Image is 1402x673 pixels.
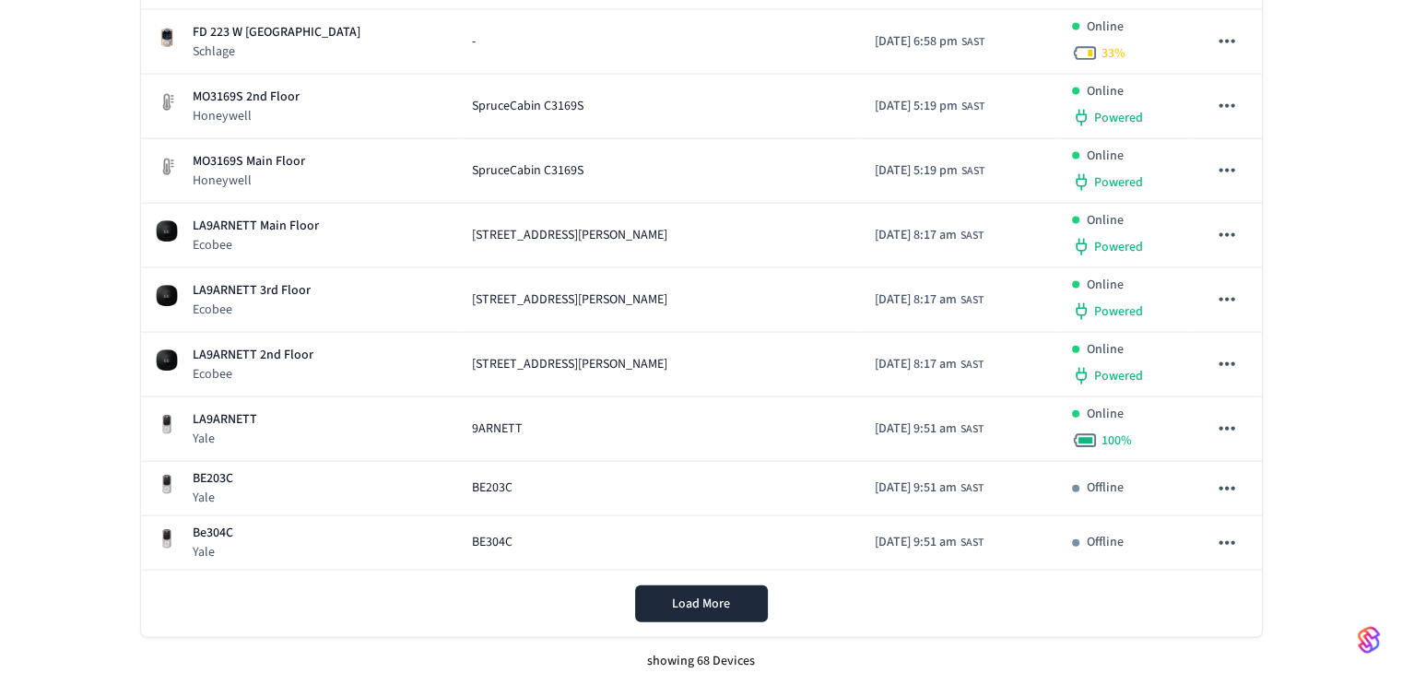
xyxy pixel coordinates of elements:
[193,489,233,507] p: Yale
[875,290,957,310] span: [DATE] 8:17 am
[1094,109,1143,127] span: Powered
[193,301,311,319] p: Ecobee
[156,414,178,436] img: Yale Assure Touchscreen Wifi Smart Lock, Satin Nickel, Front
[961,163,984,180] span: SAST
[1087,405,1124,424] p: Online
[193,281,311,301] p: LA9ARNETT 3rd Floor
[193,365,313,384] p: Ecobee
[193,236,319,254] p: Ecobee
[472,533,512,552] span: BE304C
[1087,340,1124,360] p: Online
[1094,173,1143,192] span: Powered
[1087,147,1124,166] p: Online
[960,292,984,309] span: SAST
[960,357,984,373] span: SAST
[1094,367,1143,385] span: Powered
[1087,533,1124,552] p: Offline
[156,349,178,372] img: ecobee_lite_3
[875,533,984,552] div: Africa/Johannesburg
[156,285,178,307] img: ecobee_lite_3
[1087,478,1124,498] p: Offline
[472,97,583,116] span: SpruceCabin C3169S
[1102,44,1125,63] span: 33 %
[1087,18,1124,37] p: Online
[156,27,178,49] img: Schlage Sense Smart Deadbolt with Camelot Trim, Front
[961,99,984,115] span: SAST
[635,585,768,622] button: Load More
[875,97,958,116] span: [DATE] 5:19 pm
[1087,211,1124,230] p: Online
[875,161,984,181] div: Africa/Johannesburg
[193,107,300,125] p: Honeywell
[193,42,360,61] p: Schlage
[156,91,178,113] img: thermostat_fallback
[875,32,958,52] span: [DATE] 6:58 pm
[193,410,257,430] p: LA9ARNETT
[1094,238,1143,256] span: Powered
[193,469,233,489] p: BE203C
[472,355,667,374] span: [STREET_ADDRESS][PERSON_NAME]
[961,34,984,51] span: SAST
[156,220,178,242] img: ecobee_lite_3
[193,346,313,365] p: LA9ARNETT 2nd Floor
[875,226,984,245] div: Africa/Johannesburg
[875,419,984,439] div: Africa/Johannesburg
[875,32,984,52] div: Africa/Johannesburg
[1087,82,1124,101] p: Online
[875,290,984,310] div: Africa/Johannesburg
[1358,625,1380,655] img: SeamLogoGradient.69752ec5.svg
[875,355,984,374] div: Africa/Johannesburg
[960,421,984,438] span: SAST
[875,419,957,439] span: [DATE] 9:51 am
[193,524,233,543] p: Be304C
[472,419,523,439] span: 9ARNETT
[472,226,667,245] span: [STREET_ADDRESS][PERSON_NAME]
[193,152,305,171] p: MO3169S Main Floor
[193,543,233,561] p: Yale
[875,533,957,552] span: [DATE] 9:51 am
[193,430,257,448] p: Yale
[875,161,958,181] span: [DATE] 5:19 pm
[472,290,667,310] span: [STREET_ADDRESS][PERSON_NAME]
[875,355,957,374] span: [DATE] 8:17 am
[1102,431,1132,450] span: 100 %
[1094,302,1143,321] span: Powered
[875,478,957,498] span: [DATE] 9:51 am
[472,478,512,498] span: BE203C
[875,478,984,498] div: Africa/Johannesburg
[960,535,984,551] span: SAST
[156,474,178,496] img: Yale Assure Touchscreen Wifi Smart Lock, Satin Nickel, Front
[156,528,178,550] img: Yale Assure Touchscreen Wifi Smart Lock, Satin Nickel, Front
[193,171,305,190] p: Honeywell
[472,32,476,52] span: -
[193,88,300,107] p: MO3169S 2nd Floor
[1087,276,1124,295] p: Online
[472,161,583,181] span: SpruceCabin C3169S
[875,97,984,116] div: Africa/Johannesburg
[156,156,178,178] img: thermostat_fallback
[672,595,730,613] span: Load More
[875,226,957,245] span: [DATE] 8:17 am
[193,217,319,236] p: LA9ARNETT Main Floor
[193,23,360,42] p: FD 223 W [GEOGRAPHIC_DATA]
[960,480,984,497] span: SAST
[960,228,984,244] span: SAST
